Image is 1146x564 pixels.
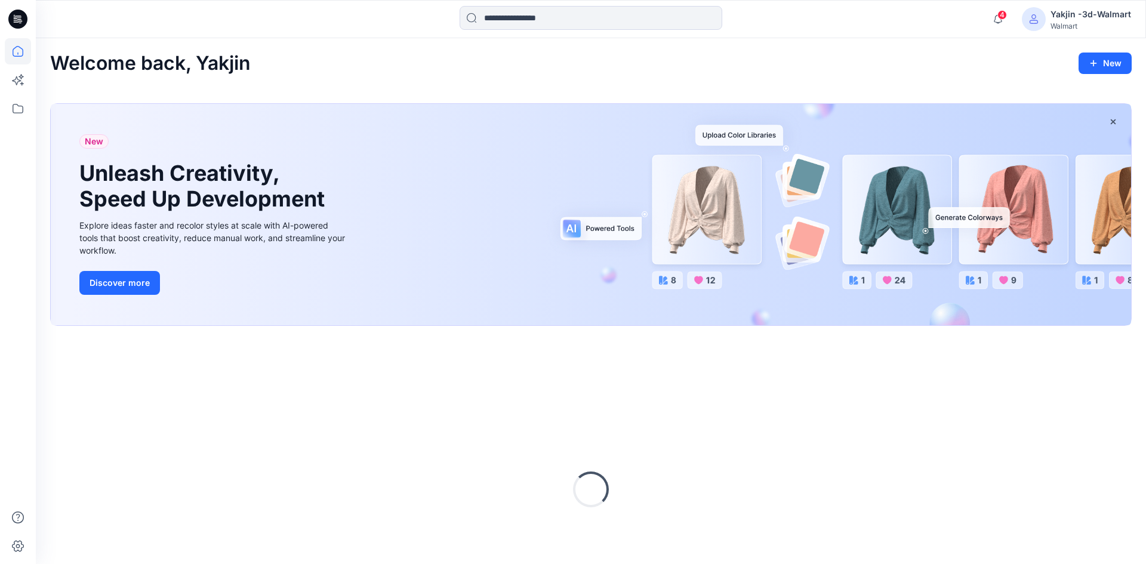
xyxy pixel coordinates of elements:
div: Walmart [1050,21,1131,30]
div: Explore ideas faster and recolor styles at scale with AI-powered tools that boost creativity, red... [79,219,348,257]
h2: Welcome back, Yakjin [50,53,251,75]
h1: Unleash Creativity, Speed Up Development [79,161,330,212]
div: Yakjin -3d-Walmart [1050,7,1131,21]
span: 4 [997,10,1007,20]
button: New [1079,53,1132,74]
svg: avatar [1029,14,1039,24]
button: Discover more [79,271,160,295]
a: Discover more [79,271,348,295]
span: New [85,134,103,149]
